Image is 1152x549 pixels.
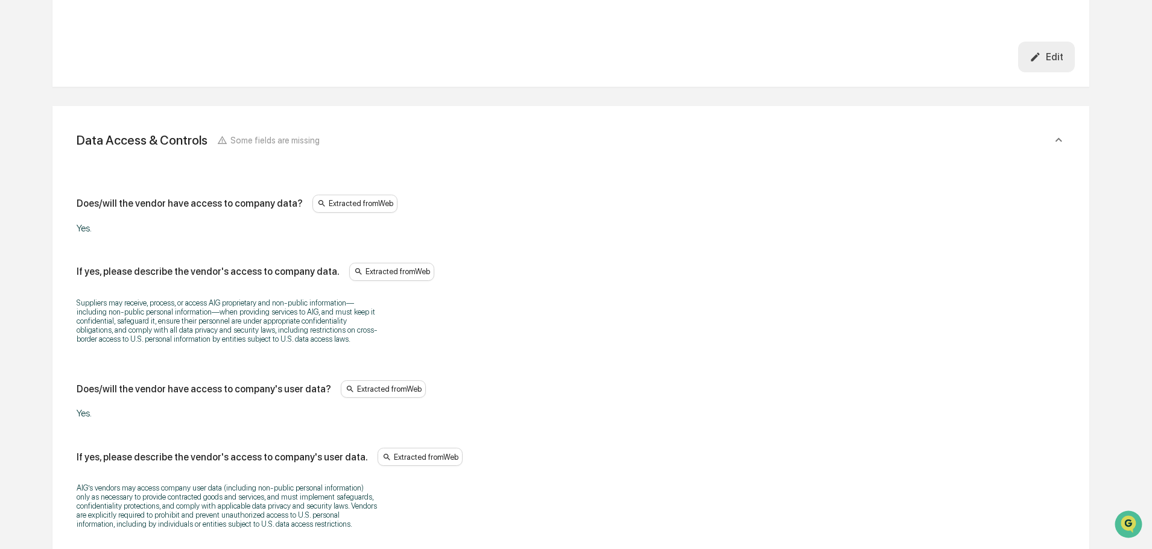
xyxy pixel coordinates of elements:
button: Start new chat [205,96,220,110]
div: Data Access & Controls [77,133,207,148]
span: Attestations [100,152,150,164]
a: 🔎Data Lookup [7,170,81,192]
div: Edit [1030,51,1063,63]
div: Yes. [77,222,378,234]
span: Preclearance [24,152,78,164]
div: Extracted from Web [378,448,463,466]
div: Yes. [77,407,378,419]
div: Extracted from Web [341,380,426,398]
p: Suppliers may receive, process, or access AIG proprietary and non-public information—including no... [77,298,378,344]
p: How can we help? [12,25,220,45]
div: Data Access & ControlsSome fields are missing [67,121,1075,160]
div: Extracted from Web [312,195,397,213]
div: Does/will the vendor have access to company data? [77,198,303,209]
a: 🖐️Preclearance [7,147,83,169]
div: 🖐️ [12,153,22,163]
div: Start new chat [41,92,198,104]
p: AIG’s vendors may access company user data (including non-public personal information) only as ne... [77,483,378,529]
div: If yes, please describe the vendor's access to company data. [77,266,340,277]
a: 🗄️Attestations [83,147,154,169]
div: 🔎 [12,176,22,186]
div: Does/will the vendor have access to company's user data? [77,383,331,395]
a: Powered byPylon [85,204,146,213]
img: 1746055101610-c473b297-6a78-478c-a979-82029cc54cd1 [12,92,34,114]
span: Some fields are missing [230,135,320,145]
div: 🗄️ [87,153,97,163]
div: Extracted from Web [349,263,434,281]
div: If yes, please describe the vendor's access to company's user data. [77,451,368,463]
div: We're available if you need us! [41,104,153,114]
button: Edit [1018,42,1075,72]
iframe: Open customer support [1113,509,1146,542]
span: Data Lookup [24,175,76,187]
span: Pylon [120,204,146,213]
